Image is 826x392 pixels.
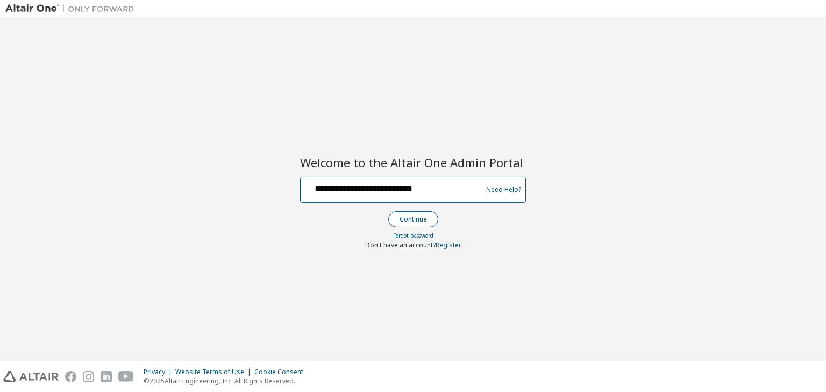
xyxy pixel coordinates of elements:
p: © 2025 Altair Engineering, Inc. All Rights Reserved. [144,376,310,386]
a: Forgot password [393,232,433,239]
div: Website Terms of Use [175,368,254,376]
img: linkedin.svg [101,371,112,382]
img: Altair One [5,3,140,14]
div: Cookie Consent [254,368,310,376]
a: Need Help? [486,189,521,190]
button: Continue [388,211,438,227]
img: instagram.svg [83,371,94,382]
span: Don't have an account? [365,240,436,250]
img: altair_logo.svg [3,371,59,382]
div: Privacy [144,368,175,376]
img: facebook.svg [65,371,76,382]
img: youtube.svg [118,371,134,382]
h2: Welcome to the Altair One Admin Portal [300,155,526,170]
a: Register [436,240,461,250]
